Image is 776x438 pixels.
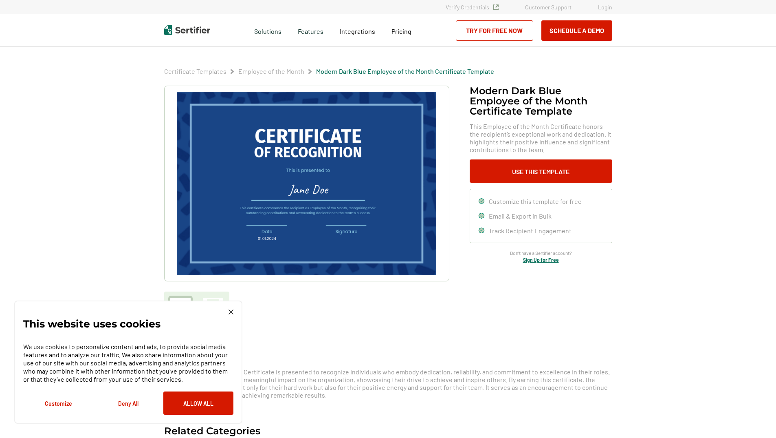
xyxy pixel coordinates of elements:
[164,67,494,75] div: Breadcrumb
[23,343,233,383] p: We use cookies to personalize content and ads, to provide social media features and to analyze ou...
[164,368,610,399] span: The Employee of the Month Certificate is presented to recognize individuals who embody dedication...
[391,27,411,35] span: Pricing
[446,4,499,11] a: Verify Credentials
[493,4,499,10] img: Verified
[93,392,163,415] button: Deny All
[510,249,572,257] span: Don’t have a Sertifier account?
[164,426,260,436] h2: Related Categories
[229,310,233,314] img: Cookie Popup Close
[470,86,612,116] h1: Modern Dark Blue Employee of the Month Certificate Template
[598,4,612,11] a: Login
[489,227,572,234] span: Track Recipient Engagement
[23,392,93,415] button: Customize
[164,25,210,35] img: Sertifier | Digital Credentialing Platform
[456,20,533,41] a: Try for Free Now
[23,320,160,328] p: This website uses cookies
[254,25,281,35] span: Solutions
[489,197,582,205] span: Customize this template for free
[391,25,411,35] a: Pricing
[525,4,572,11] a: Customer Support
[735,399,776,438] iframe: Chat Widget
[470,159,612,183] button: Use This Template
[163,392,233,415] button: Allow All
[470,122,612,153] span: This Employee of the Month Certificate honors the recipient’s exceptional work and dedication. It...
[523,257,559,263] a: Sign Up for Free
[164,67,226,75] a: Certificate Templates
[177,92,436,275] img: Modern Dark Blue Employee of the Month Certificate Template
[298,25,323,35] span: Features
[238,67,304,75] a: Employee of the Month
[316,67,494,75] a: Modern Dark Blue Employee of the Month Certificate Template
[489,212,552,220] span: Email & Export in Bulk
[340,27,375,35] span: Integrations
[340,25,375,35] a: Integrations
[541,20,612,41] button: Schedule a Demo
